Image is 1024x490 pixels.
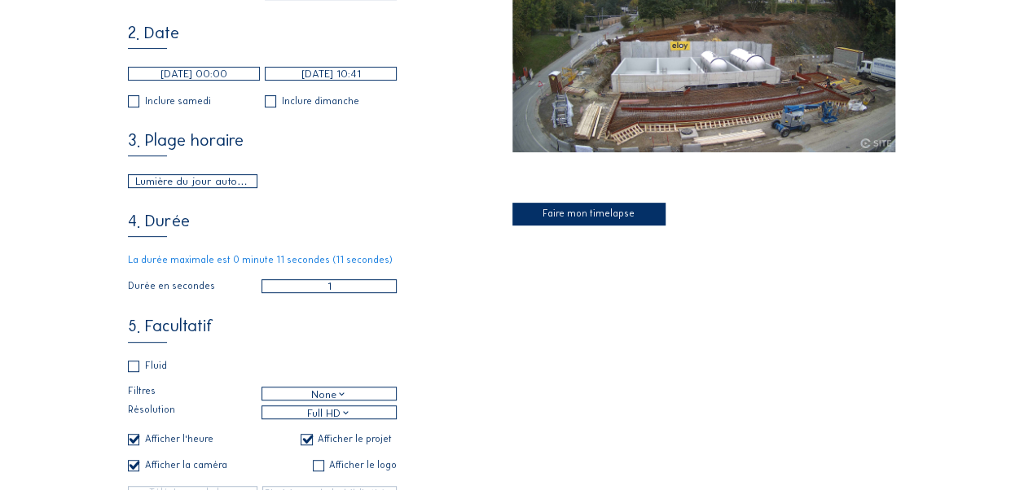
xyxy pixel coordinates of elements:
input: Date de fin [265,67,397,81]
div: 3. Plage horaire [128,132,244,156]
label: Résolution [128,405,261,419]
div: Inclure dimanche [282,97,359,107]
div: Afficher le logo [329,461,397,470]
img: C-Site Logo [860,138,891,149]
div: Fluid [144,361,166,371]
label: Filtres [128,387,261,400]
div: Inclure samedi [144,97,210,107]
label: Durée en secondes [128,282,261,291]
div: Full HD [307,405,351,420]
div: Afficher l'heure [144,435,213,444]
div: Faire mon timelapse [512,203,666,225]
div: 5. Facultatif [128,317,213,342]
div: 2. Date [128,24,179,49]
div: La durée maximale est 0 minute 11 secondes (11 secondes) [128,256,397,265]
div: Afficher la caméra [144,461,226,470]
div: Full HD [262,406,396,418]
div: None [262,387,396,400]
div: None [311,386,347,401]
div: 4. Durée [128,212,190,237]
div: Lumière du jour automatique [135,173,250,189]
div: Afficher le projet [318,435,392,444]
input: Date de début [128,67,260,81]
div: Lumière du jour automatique [129,175,257,187]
